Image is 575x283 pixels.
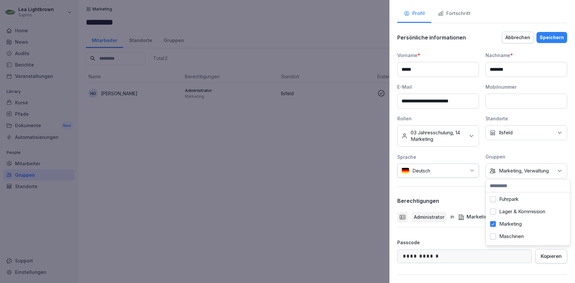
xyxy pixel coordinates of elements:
p: Administrator [414,214,444,220]
p: Marketing, Verwaltung [499,168,549,174]
p: in [451,213,454,221]
div: Kopieren [541,253,562,260]
button: Speichern [536,32,567,43]
button: Fortschritt [431,5,477,23]
div: Nachname [485,52,567,59]
label: Lager & Kommission [499,209,545,215]
div: Mobilnummer [485,83,567,90]
div: Vorname [397,52,479,59]
label: Marketing [499,221,522,227]
label: Maschinen [499,233,524,239]
p: Ilsfeld [499,129,513,136]
div: Sprache [397,154,479,160]
div: Abbrechen [505,34,530,41]
div: Marketing [458,213,491,221]
p: Passcode [397,239,420,246]
p: Berechtigungen [397,198,439,204]
button: Abbrechen [502,32,534,43]
div: E-Mail [397,83,479,90]
div: Rollen [397,115,479,122]
div: Standorte [485,115,567,122]
button: Kopieren [535,249,567,263]
label: Fuhrpark [499,196,518,202]
p: Persönliche informationen [397,34,466,41]
div: Fortschritt [438,10,470,17]
div: Profil [404,10,425,17]
img: de.svg [402,168,409,174]
div: Speichern [540,34,564,41]
div: Gruppen [485,153,567,160]
button: Profil [397,5,431,23]
div: Deutsch [397,164,479,178]
p: 03 Jahresschulung, 14 Marketing [411,129,465,142]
